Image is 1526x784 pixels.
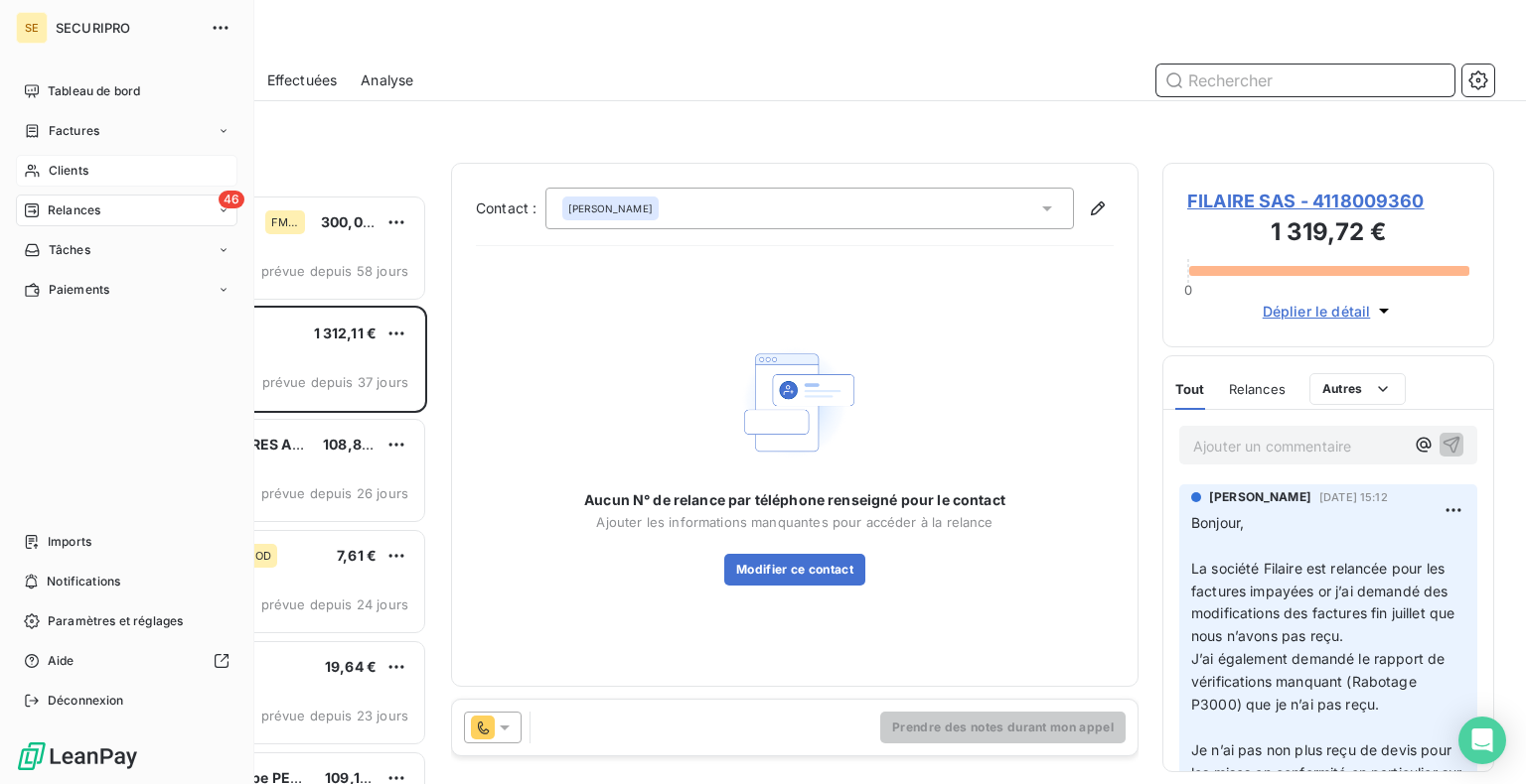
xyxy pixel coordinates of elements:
button: Prendre des notes durant mon appel [880,712,1126,743]
span: Aucun N° de relance par téléphone renseigné pour le contact [584,490,1005,510]
span: [DATE] 15:12 [1319,491,1388,503]
span: Déplier le détail [1263,301,1371,322]
span: Tableau de bord [48,82,140,100]
span: Factures [49,122,99,140]
span: Relances [48,201,100,219]
span: Paramètres et réglages [48,612,183,630]
span: Tout [1175,381,1205,397]
div: grid [95,195,427,784]
button: Déplier le détail [1257,300,1401,323]
span: prévue depuis 26 jours [261,485,408,501]
span: Imports [48,533,91,551]
span: [PERSON_NAME] [568,201,653,215]
span: 46 [219,191,244,208]
span: Ajouter les informations manquantes pour accéder à la relance [596,514,992,530]
span: Analyse [361,70,413,90]
div: Open Intercom Messenger [1458,717,1506,764]
button: Modifier ce contact [724,554,865,586]
span: Aide [48,652,75,670]
img: Empty state [731,338,858,466]
a: Aide [16,645,237,677]
span: Déconnexion [48,692,124,710]
span: prévue depuis 23 jours [261,708,408,723]
span: FMOD [271,216,299,228]
span: prévue depuis 58 jours [261,263,408,279]
h3: 1 319,72 € [1187,214,1469,254]
span: Relances [1229,381,1286,397]
span: 108,80 € [323,436,383,453]
button: Autres [1309,373,1406,405]
span: prévue depuis 24 jours [261,596,408,612]
span: Effectuées [267,70,338,90]
span: Bonjour, [1191,514,1244,531]
input: Rechercher [1156,65,1454,96]
img: Logo LeanPay [16,740,139,772]
span: 7,61 € [337,547,377,564]
span: [PERSON_NAME] [1209,488,1311,506]
span: 0 [1184,282,1192,298]
span: La société Filaire est relancée pour les factures impayées or j’ai demandé des modifications des ... [1191,560,1458,645]
span: Paiements [49,281,109,299]
span: J’ai également demandé le rapport de vérifications manquant (Rabotage P3000) que je n’ai pas reçu. [1191,650,1450,713]
span: SECURIPRO [56,20,199,36]
span: 19,64 € [325,658,377,675]
span: Notifications [47,573,120,590]
span: 300,00 € [321,213,384,230]
span: 1 312,11 € [314,325,378,341]
span: Clients [49,162,88,180]
span: Tâches [49,241,90,259]
div: SE [16,12,48,44]
span: FILAIRE SAS - 4118009360 [1187,188,1469,214]
span: prévue depuis 37 jours [262,374,408,390]
span: FMOD [238,550,272,562]
label: Contact : [476,198,545,218]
